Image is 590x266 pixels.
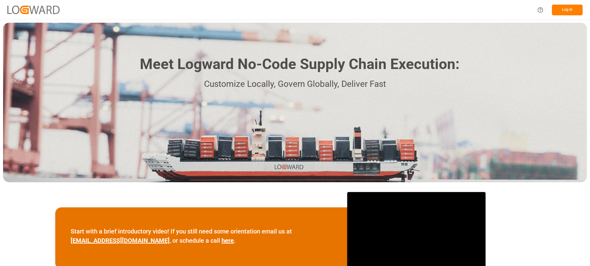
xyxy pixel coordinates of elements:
a: here [222,237,234,244]
p: Customize Locally, Govern Globally, Deliver Fast [131,77,459,91]
p: Start with a brief introductory video! If you still need some orientation email us at , or schedu... [71,227,332,245]
img: Logward_new_orange.png [7,6,60,14]
button: Log In [552,5,583,15]
a: [EMAIL_ADDRESS][DOMAIN_NAME] [71,237,170,244]
button: Help Center [533,3,547,17]
h1: Meet Logward No-Code Supply Chain Execution: [140,53,459,75]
